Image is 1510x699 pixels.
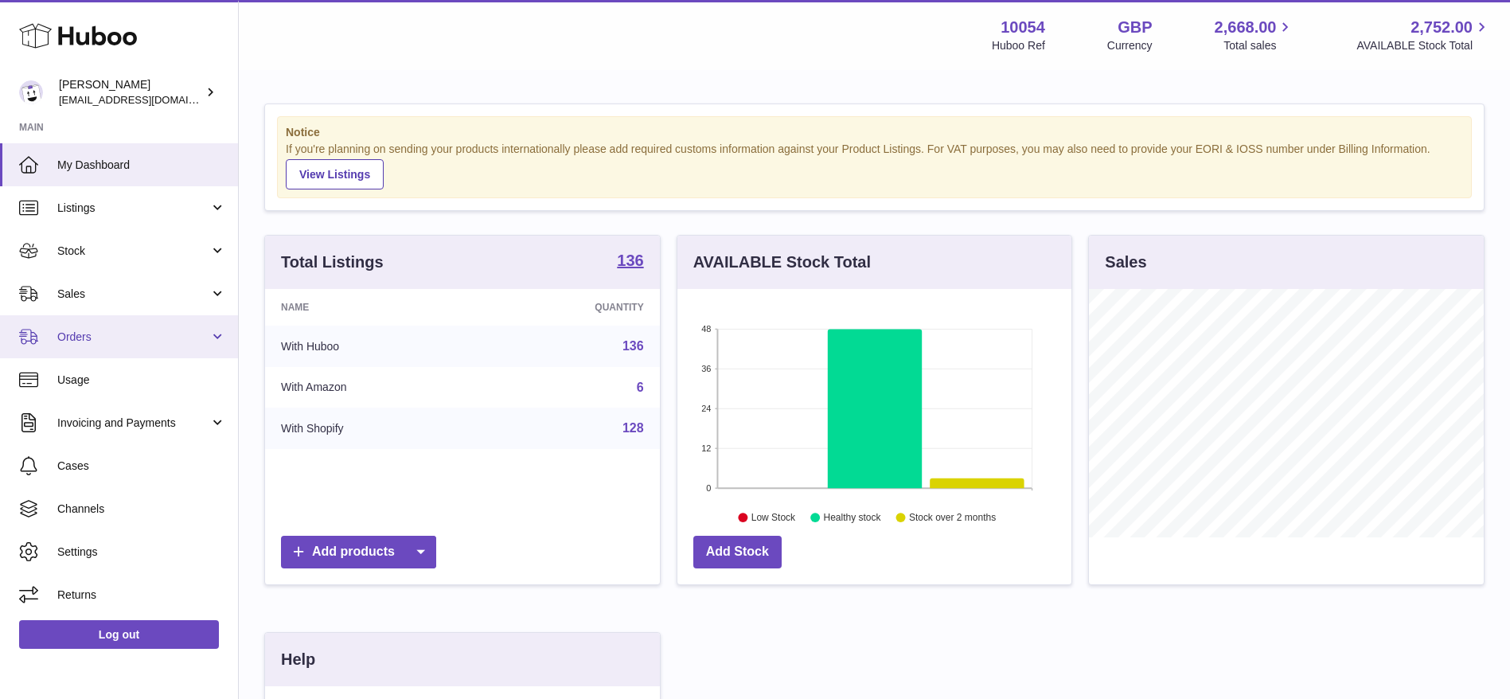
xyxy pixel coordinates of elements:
[286,142,1463,189] div: If you're planning on sending your products internationally please add required customs informati...
[265,326,481,367] td: With Huboo
[751,512,796,523] text: Low Stock
[57,287,209,302] span: Sales
[57,416,209,431] span: Invoicing and Payments
[1118,17,1152,38] strong: GBP
[1001,17,1045,38] strong: 10054
[693,252,871,273] h3: AVAILABLE Stock Total
[286,125,1463,140] strong: Notice
[622,339,644,353] a: 136
[637,381,644,394] a: 6
[1107,38,1153,53] div: Currency
[57,330,209,345] span: Orders
[265,408,481,449] td: With Shopify
[622,421,644,435] a: 128
[617,252,643,271] a: 136
[281,536,436,568] a: Add products
[59,77,202,107] div: [PERSON_NAME]
[1356,17,1491,53] a: 2,752.00 AVAILABLE Stock Total
[57,588,226,603] span: Returns
[265,289,481,326] th: Name
[1105,252,1146,273] h3: Sales
[19,80,43,104] img: internalAdmin-10054@internal.huboo.com
[57,158,226,173] span: My Dashboard
[701,324,711,334] text: 48
[701,443,711,453] text: 12
[1215,17,1277,38] span: 2,668.00
[693,536,782,568] a: Add Stock
[19,620,219,649] a: Log out
[281,252,384,273] h3: Total Listings
[701,404,711,413] text: 24
[1215,17,1295,53] a: 2,668.00 Total sales
[481,289,659,326] th: Quantity
[57,502,226,517] span: Channels
[57,545,226,560] span: Settings
[823,512,881,523] text: Healthy stock
[57,459,226,474] span: Cases
[909,512,996,523] text: Stock over 2 months
[1411,17,1473,38] span: 2,752.00
[265,367,481,408] td: With Amazon
[1223,38,1294,53] span: Total sales
[992,38,1045,53] div: Huboo Ref
[59,93,234,106] span: [EMAIL_ADDRESS][DOMAIN_NAME]
[57,373,226,388] span: Usage
[57,201,209,216] span: Listings
[57,244,209,259] span: Stock
[281,649,315,670] h3: Help
[701,364,711,373] text: 36
[617,252,643,268] strong: 136
[1356,38,1491,53] span: AVAILABLE Stock Total
[286,159,384,189] a: View Listings
[706,483,711,493] text: 0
